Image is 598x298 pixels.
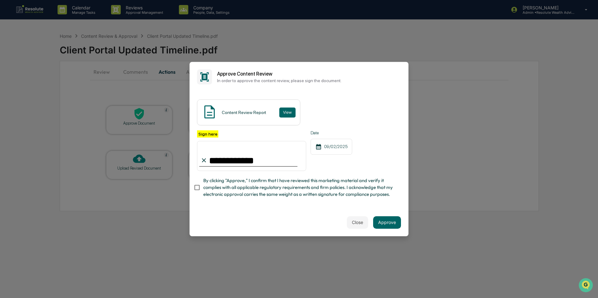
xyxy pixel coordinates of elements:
label: Date [311,130,352,135]
label: Sign here [197,130,218,137]
span: Data Lookup [13,91,39,97]
button: View [279,107,296,117]
div: We're available if you need us! [21,54,79,59]
button: Start new chat [106,50,114,57]
div: Content Review Report [222,110,266,115]
div: 🗄️ [45,79,50,84]
iframe: Open customer support [578,277,595,294]
span: By clicking "Approve," I confirm that I have reviewed this marketing material and verify it compl... [203,177,396,198]
div: 09/02/2025 [311,139,352,155]
div: 🔎 [6,91,11,96]
a: 🖐️Preclearance [4,76,43,87]
span: Pylon [62,106,76,111]
a: 🗄️Attestations [43,76,80,87]
img: Document Icon [202,104,217,120]
button: Approve [373,216,401,229]
span: Preclearance [13,79,40,85]
span: Attestations [52,79,78,85]
h2: Approve Content Review [217,71,401,77]
a: 🔎Data Lookup [4,88,42,99]
p: How can we help? [6,13,114,23]
p: In order to approve the content review, please sign the document. [217,78,401,83]
div: Start new chat [21,48,103,54]
img: 1746055101610-c473b297-6a78-478c-a979-82029cc54cd1 [6,48,18,59]
div: 🖐️ [6,79,11,84]
button: Close [347,216,368,229]
a: Powered byPylon [44,106,76,111]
